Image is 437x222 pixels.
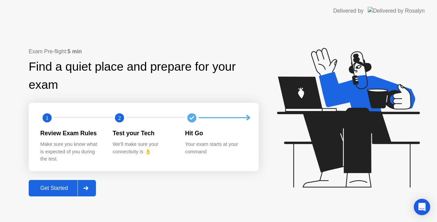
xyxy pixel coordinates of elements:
[185,141,246,155] div: Your exam starts at your command
[29,58,259,94] div: Find a quiet place and prepare for your exam
[68,48,82,54] b: 5 min
[185,129,246,138] div: Hit Go
[40,129,102,138] div: Review Exam Rules
[368,7,425,15] img: Delivered by Rosalyn
[29,180,96,196] button: Get Started
[29,47,259,56] div: Exam Pre-flight:
[46,114,48,121] text: 1
[118,114,121,121] text: 2
[333,7,364,15] div: Delivered by
[414,199,430,215] div: Open Intercom Messenger
[113,141,174,155] div: We’ll make sure your connectivity is 👌
[40,141,102,163] div: Make sure you know what is expected of you during the test.
[113,129,174,138] div: Test your Tech
[31,185,77,191] div: Get Started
